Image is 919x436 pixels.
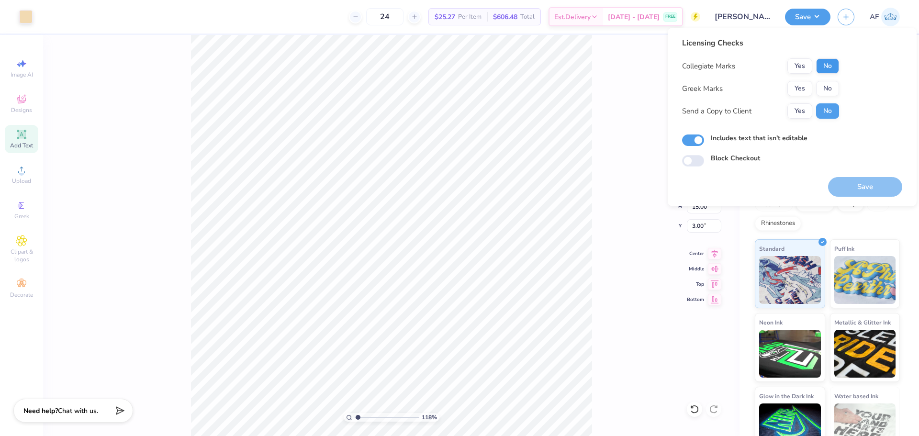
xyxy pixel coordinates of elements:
[759,317,783,327] span: Neon Ink
[435,12,455,22] span: $25.27
[554,12,591,22] span: Est. Delivery
[787,81,812,96] button: Yes
[687,281,704,288] span: Top
[834,317,891,327] span: Metallic & Glitter Ink
[682,83,723,94] div: Greek Marks
[14,212,29,220] span: Greek
[682,61,735,72] div: Collegiate Marks
[682,37,839,49] div: Licensing Checks
[12,177,31,185] span: Upload
[687,296,704,303] span: Bottom
[870,11,879,22] span: AF
[755,216,801,231] div: Rhinestones
[707,7,778,26] input: Untitled Design
[366,8,403,25] input: – –
[816,81,839,96] button: No
[10,291,33,299] span: Decorate
[759,391,814,401] span: Glow in the Dark Ink
[834,330,896,378] img: Metallic & Glitter Ink
[785,9,830,25] button: Save
[682,106,751,117] div: Send a Copy to Client
[23,406,58,415] strong: Need help?
[10,142,33,149] span: Add Text
[816,103,839,119] button: No
[870,8,900,26] a: AF
[787,58,812,74] button: Yes
[711,153,760,163] label: Block Checkout
[687,250,704,257] span: Center
[458,12,482,22] span: Per Item
[834,391,878,401] span: Water based Ink
[881,8,900,26] img: Ana Francesca Bustamante
[834,244,854,254] span: Puff Ink
[493,12,517,22] span: $606.48
[520,12,535,22] span: Total
[816,58,839,74] button: No
[608,12,660,22] span: [DATE] - [DATE]
[422,413,437,422] span: 118 %
[665,13,675,20] span: FREE
[11,71,33,78] span: Image AI
[759,256,821,304] img: Standard
[759,244,785,254] span: Standard
[687,266,704,272] span: Middle
[711,133,807,143] label: Includes text that isn't editable
[759,330,821,378] img: Neon Ink
[787,103,812,119] button: Yes
[5,248,38,263] span: Clipart & logos
[834,256,896,304] img: Puff Ink
[11,106,32,114] span: Designs
[58,406,98,415] span: Chat with us.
